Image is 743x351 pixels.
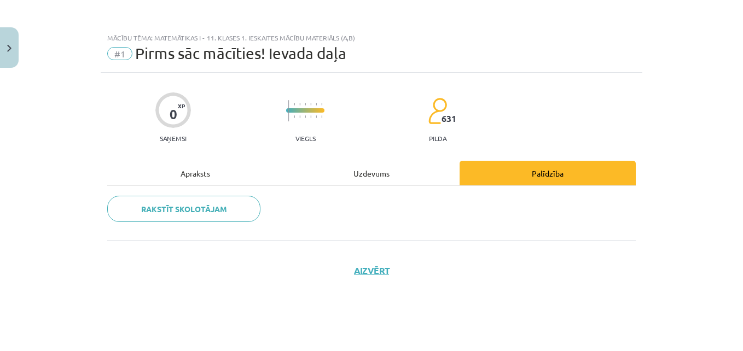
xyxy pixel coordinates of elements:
img: icon-short-line-57e1e144782c952c97e751825c79c345078a6d821885a25fce030b3d8c18986b.svg [316,103,317,106]
img: icon-short-line-57e1e144782c952c97e751825c79c345078a6d821885a25fce030b3d8c18986b.svg [294,103,295,106]
img: icon-short-line-57e1e144782c952c97e751825c79c345078a6d821885a25fce030b3d8c18986b.svg [305,115,306,118]
p: Viegls [295,134,316,142]
img: icon-short-line-57e1e144782c952c97e751825c79c345078a6d821885a25fce030b3d8c18986b.svg [316,115,317,118]
p: Saņemsi [155,134,191,142]
button: Aizvērt [351,265,392,276]
img: icon-short-line-57e1e144782c952c97e751825c79c345078a6d821885a25fce030b3d8c18986b.svg [294,115,295,118]
img: icon-short-line-57e1e144782c952c97e751825c79c345078a6d821885a25fce030b3d8c18986b.svg [321,103,322,106]
span: #1 [107,47,132,60]
img: icon-short-line-57e1e144782c952c97e751825c79c345078a6d821885a25fce030b3d8c18986b.svg [321,115,322,118]
span: 631 [442,114,456,124]
img: icon-close-lesson-0947bae3869378f0d4975bcd49f059093ad1ed9edebbc8119c70593378902aed.svg [7,45,11,52]
span: XP [178,103,185,109]
img: icon-short-line-57e1e144782c952c97e751825c79c345078a6d821885a25fce030b3d8c18986b.svg [299,103,300,106]
img: icon-short-line-57e1e144782c952c97e751825c79c345078a6d821885a25fce030b3d8c18986b.svg [310,103,311,106]
img: icon-long-line-d9ea69661e0d244f92f715978eff75569469978d946b2353a9bb055b3ed8787d.svg [288,100,289,121]
div: 0 [170,107,177,122]
p: pilda [429,134,446,142]
div: Palīdzība [460,161,636,185]
img: icon-short-line-57e1e144782c952c97e751825c79c345078a6d821885a25fce030b3d8c18986b.svg [305,103,306,106]
img: icon-short-line-57e1e144782c952c97e751825c79c345078a6d821885a25fce030b3d8c18986b.svg [310,115,311,118]
div: Mācību tēma: Matemātikas i - 11. klases 1. ieskaites mācību materiāls (a,b) [107,34,636,42]
div: Uzdevums [283,161,460,185]
a: Rakstīt skolotājam [107,196,260,222]
img: students-c634bb4e5e11cddfef0936a35e636f08e4e9abd3cc4e673bd6f9a4125e45ecb1.svg [428,97,447,125]
img: icon-short-line-57e1e144782c952c97e751825c79c345078a6d821885a25fce030b3d8c18986b.svg [299,115,300,118]
div: Apraksts [107,161,283,185]
span: Pirms sāc mācīties! Ievada daļa [135,44,346,62]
